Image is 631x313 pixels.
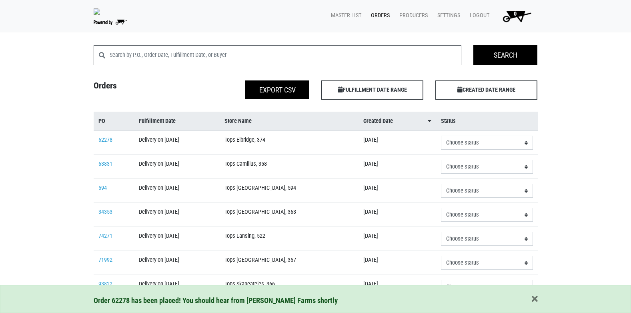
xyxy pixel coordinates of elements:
td: Delivery on [DATE] [134,203,220,227]
a: Created Date [363,117,431,126]
a: Master List [325,8,365,23]
img: Cart [499,8,535,24]
a: 0 [493,8,538,24]
a: Status [441,117,533,126]
td: Delivery on [DATE] [134,251,220,275]
span: Status [441,117,456,126]
a: 63831 [98,161,112,167]
td: Tops [GEOGRAPHIC_DATA], 594 [220,179,359,203]
td: [DATE] [359,227,436,251]
td: Tops [GEOGRAPHIC_DATA], 363 [220,203,359,227]
td: Tops [GEOGRAPHIC_DATA], 357 [220,251,359,275]
td: Delivery on [DATE] [134,179,220,203]
td: Delivery on [DATE] [134,155,220,179]
td: [DATE] [359,155,436,179]
td: [DATE] [359,275,436,299]
a: 93822 [98,281,112,287]
a: Settings [431,8,463,23]
td: Delivery on [DATE] [134,130,220,155]
a: 71992 [98,257,112,263]
input: Search by P.O., Order Date, Fulfillment Date, or Buyer [110,45,462,65]
div: Order 62278 has been placed! You should hear from [PERSON_NAME] Farms shortly [94,295,538,306]
img: Powered by Big Wheelbarrow [94,20,127,25]
td: [DATE] [359,251,436,275]
a: 74271 [98,233,112,239]
td: Tops Skaneateles, 366 [220,275,359,299]
a: 594 [98,185,107,191]
a: Producers [393,8,431,23]
img: 279edf242af8f9d49a69d9d2afa010fb.png [94,8,100,15]
a: 34353 [98,209,112,215]
span: Created Date [363,117,393,126]
a: Logout [463,8,493,23]
td: Tops Elbridge, 374 [220,130,359,155]
a: PO [98,117,129,126]
td: Delivery on [DATE] [134,275,220,299]
td: Tops Lansing, 522 [220,227,359,251]
h4: Orders [88,80,202,96]
span: Fulfillment Date [139,117,176,126]
td: [DATE] [359,203,436,227]
td: [DATE] [359,179,436,203]
button: Export CSV [245,80,309,99]
input: Search [473,45,537,65]
a: Fulfillment Date [139,117,215,126]
span: FULFILLMENT DATE RANGE [321,80,423,100]
span: Store Name [224,117,252,126]
span: 0 [514,10,517,17]
td: [DATE] [359,130,436,155]
a: Store Name [224,117,354,126]
span: CREATED DATE RANGE [435,80,537,100]
span: PO [98,117,105,126]
td: Delivery on [DATE] [134,227,220,251]
a: 62278 [98,136,112,143]
td: Tops Camillus, 358 [220,155,359,179]
a: Orders [365,8,393,23]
